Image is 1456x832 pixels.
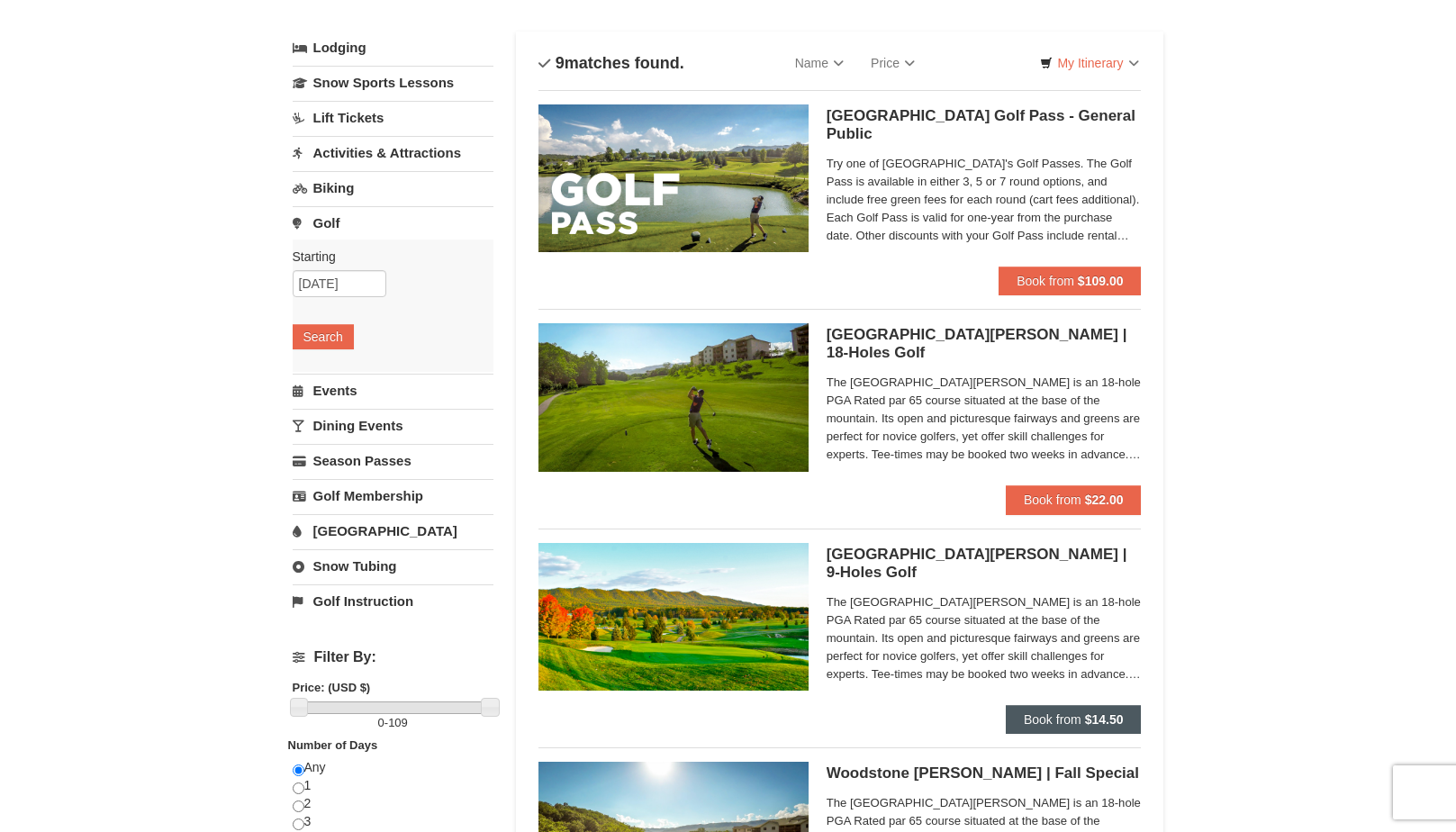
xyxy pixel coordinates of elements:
[293,32,493,64] a: Lodging
[1078,274,1124,288] strong: $109.00
[1024,493,1081,507] span: Book from
[782,45,857,81] a: Name
[538,323,809,471] img: 6619859-85-1f84791f.jpg
[293,324,354,349] button: Search
[293,374,493,407] a: Events
[857,45,928,81] a: Price
[293,206,493,240] a: Golf
[293,101,493,134] a: Lift Tickets
[293,714,493,732] label: -
[827,374,1142,464] span: The [GEOGRAPHIC_DATA][PERSON_NAME] is an 18-hole PGA Rated par 65 course situated at the base of ...
[538,54,684,72] h4: matches found.
[293,549,493,583] a: Snow Tubing
[538,543,809,691] img: 6619859-87-49ad91d4.jpg
[827,107,1142,143] h5: [GEOGRAPHIC_DATA] Golf Pass - General Public
[293,171,493,204] a: Biking
[378,716,384,729] span: 0
[1085,493,1124,507] strong: $22.00
[827,326,1142,362] h5: [GEOGRAPHIC_DATA][PERSON_NAME] | 18-Holes Golf
[556,54,565,72] span: 9
[293,248,480,266] label: Starting
[293,514,493,547] a: [GEOGRAPHIC_DATA]
[999,267,1141,295] button: Book from $109.00
[1024,712,1081,727] span: Book from
[293,479,493,512] a: Golf Membership
[293,584,493,618] a: Golf Instruction
[388,716,408,729] span: 109
[293,136,493,169] a: Activities & Attractions
[1006,705,1142,734] button: Book from $14.50
[1085,712,1124,727] strong: $14.50
[827,593,1142,683] span: The [GEOGRAPHIC_DATA][PERSON_NAME] is an 18-hole PGA Rated par 65 course situated at the base of ...
[827,155,1142,245] span: Try one of [GEOGRAPHIC_DATA]'s Golf Passes. The Golf Pass is available in either 3, 5 or 7 round ...
[1006,485,1142,514] button: Book from $22.00
[293,409,493,442] a: Dining Events
[293,649,493,665] h4: Filter By:
[1028,50,1150,77] a: My Itinerary
[293,66,493,99] a: Snow Sports Lessons
[538,104,809,252] img: 6619859-108-f6e09677.jpg
[1017,274,1074,288] span: Book from
[293,681,371,694] strong: Price: (USD $)
[293,444,493,477] a: Season Passes
[827,546,1142,582] h5: [GEOGRAPHIC_DATA][PERSON_NAME] | 9-Holes Golf
[827,764,1142,782] h5: Woodstone [PERSON_NAME] | Fall Special
[288,738,378,752] strong: Number of Days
